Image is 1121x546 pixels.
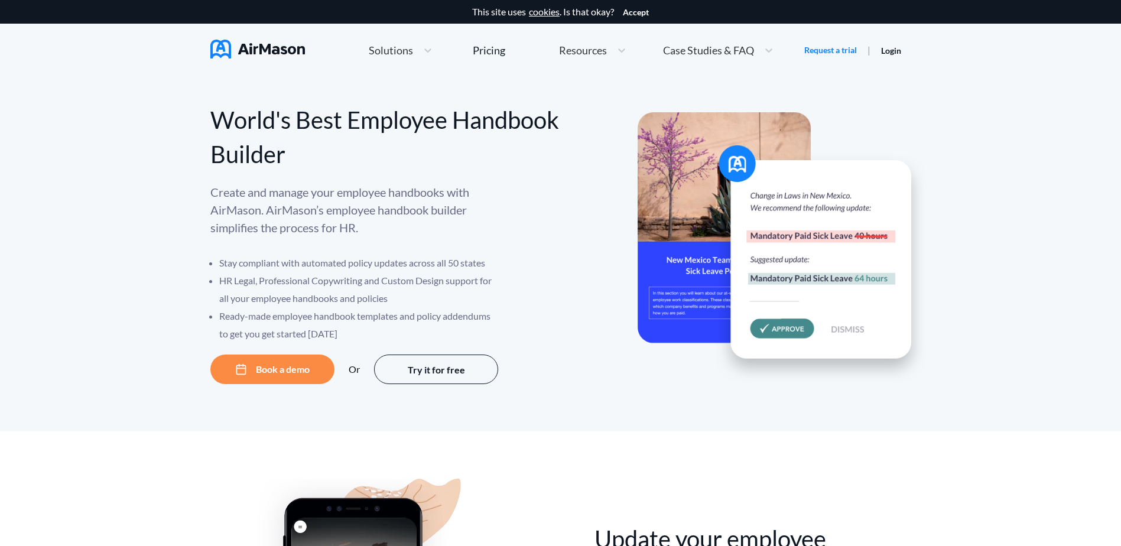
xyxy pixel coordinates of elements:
img: hero-banner [638,112,927,383]
span: | [867,44,870,56]
li: Stay compliant with automated policy updates across all 50 states [219,254,500,272]
button: Book a demo [210,355,334,384]
button: Try it for free [374,355,498,384]
span: Resources [559,45,607,56]
span: Case Studies & FAQ [663,45,754,56]
div: World's Best Employee Handbook Builder [210,103,561,171]
a: Login [881,45,901,56]
p: Create and manage your employee handbooks with AirMason. AirMason’s employee handbook builder sim... [210,183,500,236]
li: HR Legal, Professional Copywriting and Custom Design support for all your employee handbooks and ... [219,272,500,307]
img: AirMason Logo [210,40,305,58]
button: Accept cookies [623,8,649,17]
div: Or [349,364,360,375]
span: Solutions [369,45,413,56]
a: Request a trial [804,44,857,56]
a: Pricing [473,40,505,61]
a: cookies [529,6,560,17]
div: Pricing [473,45,505,56]
li: Ready-made employee handbook templates and policy addendums to get you get started [DATE] [219,307,500,343]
